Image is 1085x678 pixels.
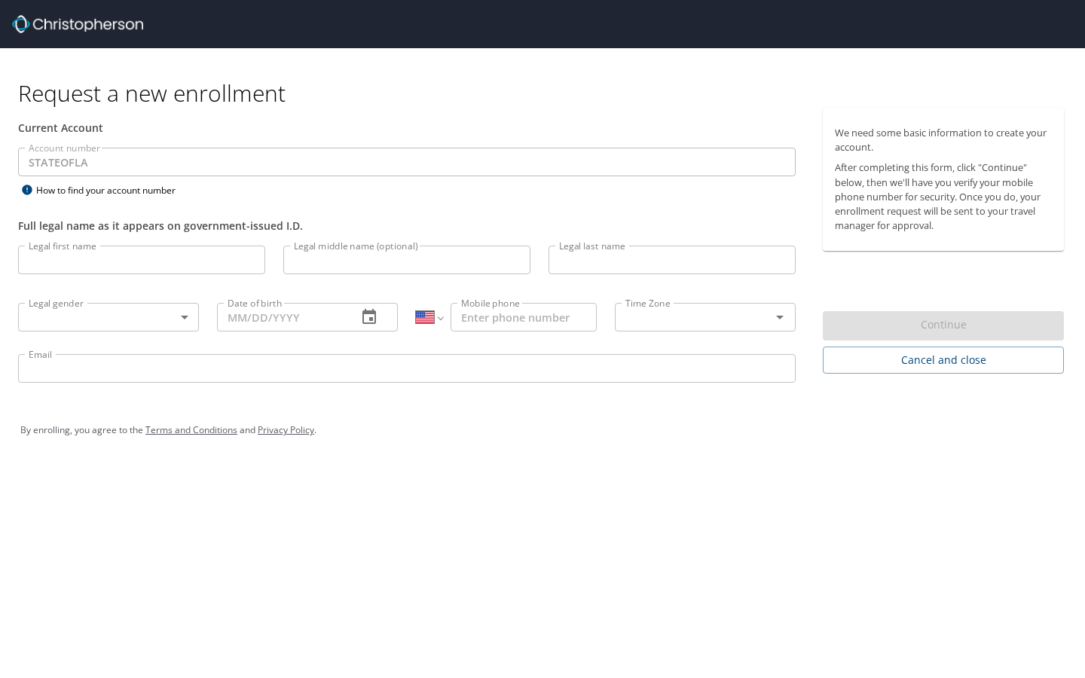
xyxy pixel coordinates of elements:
div: ​ [18,303,199,331]
button: Open [769,307,790,328]
div: How to find your account number [18,181,206,200]
p: We need some basic information to create your account. [835,126,1052,154]
img: cbt logo [12,15,143,33]
h1: Request a new enrollment [18,78,1076,108]
div: By enrolling, you agree to the and . [20,411,1065,449]
p: After completing this form, click "Continue" below, then we'll have you verify your mobile phone ... [835,160,1052,233]
span: Cancel and close [835,351,1052,370]
a: Privacy Policy [258,423,314,436]
input: MM/DD/YYYY [217,303,345,331]
a: Terms and Conditions [145,423,237,436]
div: Current Account [18,120,796,136]
div: Full legal name as it appears on government-issued I.D. [18,218,796,234]
input: Enter phone number [451,303,597,331]
button: Cancel and close [823,347,1064,374]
